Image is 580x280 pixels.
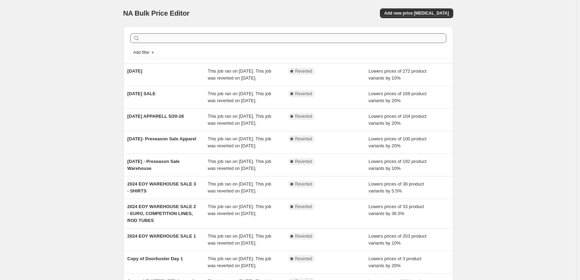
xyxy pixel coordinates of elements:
[384,10,449,16] span: Add new price [MEDICAL_DATA]
[208,256,271,268] span: This job ran on [DATE]. This job was reverted on [DATE].
[130,48,158,57] button: Add filter
[368,204,424,216] span: Lowers prices of 33 product variants by 36.5%
[127,181,196,193] span: 2024 EOY WAREHOUSE SALE 3 - SHIRTS
[208,159,271,171] span: This job ran on [DATE]. This job was reverted on [DATE].
[123,9,190,17] span: NA Bulk Price Editor
[368,233,426,246] span: Lowers prices of 203 product variants by 10%
[127,91,156,96] span: [DATE] SALE
[127,256,183,261] span: Copy of Doorbuster Day 1
[127,114,184,119] span: [DATE] APPARELL 5/20-28
[368,159,426,171] span: Lowers prices of 192 product variants by 10%
[208,204,271,216] span: This job ran on [DATE]. This job was reverted on [DATE].
[208,91,271,103] span: This job ran on [DATE]. This job was reverted on [DATE].
[295,68,312,74] span: Reverted
[127,159,180,171] span: [DATE] - Preseason Sale Warehouse
[295,181,312,187] span: Reverted
[368,136,426,148] span: Lowers prices of 100 product variants by 20%
[208,181,271,193] span: This job ran on [DATE]. This job was reverted on [DATE].
[368,114,426,126] span: Lowers prices of 104 product variants by 20%
[295,256,312,262] span: Reverted
[368,256,421,268] span: Lowers prices of 3 product variants by 20%
[127,136,197,141] span: [DATE]- Preseason Sale Apparel
[295,136,312,142] span: Reverted
[127,204,196,223] span: 2024 EOY WAREHOUSE SALE 2 - EURO, COMPETITION LINES, ROD TUBES
[368,181,424,193] span: Lowers prices of 38 product variants by 5.5%
[133,50,150,55] span: Add filter
[208,68,271,81] span: This job ran on [DATE]. This job was reverted on [DATE].
[295,91,312,97] span: Reverted
[295,114,312,119] span: Reverted
[208,233,271,246] span: This job ran on [DATE]. This job was reverted on [DATE].
[380,8,453,18] button: Add new price [MEDICAL_DATA]
[295,204,312,209] span: Reverted
[295,233,312,239] span: Reverted
[208,136,271,148] span: This job ran on [DATE]. This job was reverted on [DATE].
[368,68,426,81] span: Lowers prices of 272 product variants by 10%
[127,68,142,74] span: [DATE]
[295,159,312,164] span: Reverted
[127,233,196,239] span: 2024 EOY WAREHOUSE SALE 1
[208,114,271,126] span: This job ran on [DATE]. This job was reverted on [DATE].
[368,91,426,103] span: Lowers prices of 169 product variants by 20%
